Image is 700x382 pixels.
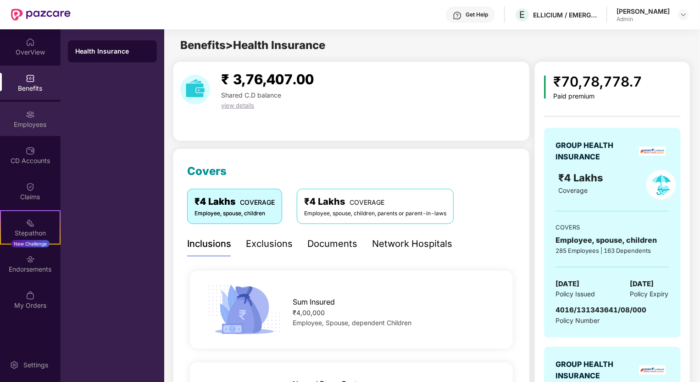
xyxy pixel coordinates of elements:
[533,11,597,19] div: ELLICIUM / EMERGYS SOLUTIONS PRIVATE LIMITED
[553,93,642,100] div: Paid premium
[556,223,669,232] div: COVERS
[11,9,71,21] img: New Pazcare Logo
[21,360,51,370] div: Settings
[180,75,210,104] img: download
[26,74,35,83] img: svg+xml;base64,PHN2ZyBpZD0iQmVuZWZpdHMiIHhtbG5zPSJodHRwOi8vd3d3LnczLm9yZy8yMDAwL3N2ZyIgd2lkdGg9Ij...
[240,198,275,206] span: COVERAGE
[187,164,227,178] span: Covers
[194,195,275,209] div: ₹4 Lakhs
[205,282,284,337] img: icon
[520,9,525,20] span: E
[221,102,254,109] span: view details
[466,11,488,18] div: Get Help
[26,182,35,191] img: svg+xml;base64,PHN2ZyBpZD0iQ2xhaW0iIHhtbG5zPSJodHRwOi8vd3d3LnczLm9yZy8yMDAwL3N2ZyIgd2lkdGg9IjIwIi...
[307,237,357,251] div: Documents
[293,308,498,318] div: ₹4,00,000
[180,38,325,52] span: Benefits > Health Insurance
[630,278,654,289] span: [DATE]
[350,198,384,206] span: COVERAGE
[630,289,669,299] span: Policy Expiry
[617,16,670,23] div: Admin
[639,147,666,156] img: insurerLogo
[11,240,50,247] div: New Challenge
[639,366,666,375] img: insurerLogo
[617,7,670,16] div: [PERSON_NAME]
[10,360,19,370] img: svg+xml;base64,PHN2ZyBpZD0iU2V0dGluZy0yMHgyMCIgeG1sbnM9Imh0dHA6Ly93d3cudzMub3JnLzIwMDAvc3ZnIiB3aW...
[26,146,35,155] img: svg+xml;base64,PHN2ZyBpZD0iQ0RfQWNjb3VudHMiIGRhdGEtbmFtZT0iQ0QgQWNjb3VudHMiIHhtbG5zPSJodHRwOi8vd3...
[680,11,687,18] img: svg+xml;base64,PHN2ZyBpZD0iRHJvcGRvd24tMzJ4MzIiIHhtbG5zPSJodHRwOi8vd3d3LnczLm9yZy8yMDAwL3N2ZyIgd2...
[544,76,546,98] img: icon
[26,291,35,300] img: svg+xml;base64,PHN2ZyBpZD0iTXlfT3JkZXJzIiBkYXRhLW5hbWU9Ik15IE9yZGVycyIgeG1sbnM9Imh0dHA6Ly93d3cudz...
[1,229,60,238] div: Stepathon
[26,255,35,264] img: svg+xml;base64,PHN2ZyBpZD0iRW5kb3JzZW1lbnRzIiB4bWxucz0iaHR0cDovL3d3dy53My5vcmcvMjAwMC9zdmciIHdpZH...
[556,140,636,163] div: GROUP HEALTH INSURANCE
[372,237,452,251] div: Network Hospitals
[221,91,281,99] span: Shared C.D balance
[556,278,580,289] span: [DATE]
[453,11,462,20] img: svg+xml;base64,PHN2ZyBpZD0iSGVscC0zMngzMiIgeG1sbnM9Imh0dHA6Ly93d3cudzMub3JnLzIwMDAvc3ZnIiB3aWR0aD...
[556,306,647,314] span: 4016/131343641/08/000
[558,172,606,184] span: ₹4 Lakhs
[556,246,669,255] div: 285 Employees | 163 Dependents
[26,218,35,228] img: svg+xml;base64,PHN2ZyB4bWxucz0iaHR0cDovL3d3dy53My5vcmcvMjAwMC9zdmciIHdpZHRoPSIyMSIgaGVpZ2h0PSIyMC...
[293,296,335,308] span: Sum Insured
[293,319,411,327] span: Employee, Spouse, dependent Children
[556,317,600,324] span: Policy Number
[75,47,150,56] div: Health Insurance
[246,237,293,251] div: Exclusions
[556,289,595,299] span: Policy Issued
[26,110,35,119] img: svg+xml;base64,PHN2ZyBpZD0iRW1wbG95ZWVzIiB4bWxucz0iaHR0cDovL3d3dy53My5vcmcvMjAwMC9zdmciIHdpZHRoPS...
[556,359,636,382] div: GROUP HEALTH INSURANCE
[556,235,669,246] div: Employee, spouse, children
[646,170,676,200] img: policyIcon
[553,71,642,93] div: ₹70,78,778.7
[26,38,35,47] img: svg+xml;base64,PHN2ZyBpZD0iSG9tZSIgeG1sbnM9Imh0dHA6Ly93d3cudzMub3JnLzIwMDAvc3ZnIiB3aWR0aD0iMjAiIG...
[187,237,231,251] div: Inclusions
[221,71,314,87] span: ₹ 3,76,407.00
[304,195,446,209] div: ₹4 Lakhs
[194,209,275,218] div: Employee, spouse, children
[304,209,446,218] div: Employee, spouse, children, parents or parent-in-laws
[558,186,588,194] span: Coverage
